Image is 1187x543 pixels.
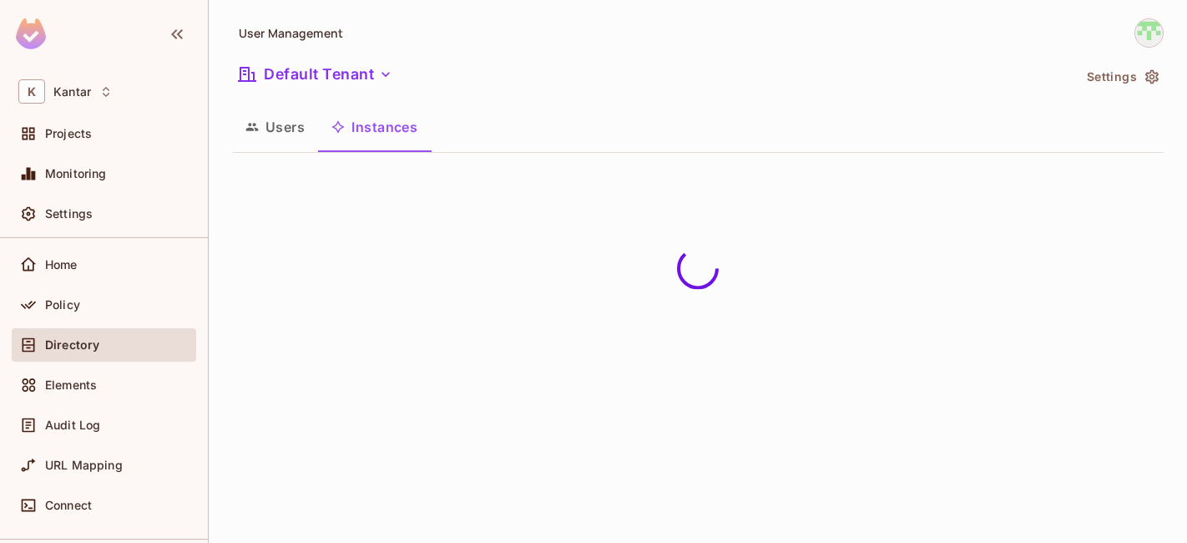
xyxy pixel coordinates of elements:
[45,419,100,432] span: Audit Log
[45,258,78,271] span: Home
[45,167,107,180] span: Monitoring
[18,79,45,104] span: K
[45,499,92,512] span: Connect
[45,459,123,472] span: URL Mapping
[232,61,399,88] button: Default Tenant
[1135,19,1163,47] img: Devesh.Kumar@Kantar.com
[45,378,97,392] span: Elements
[53,85,91,99] span: Workspace: Kantar
[45,298,80,312] span: Policy
[45,207,93,221] span: Settings
[16,18,46,49] img: SReyMgAAAABJRU5ErkJggg==
[318,106,431,148] button: Instances
[239,25,343,41] span: User Management
[1080,63,1164,90] button: Settings
[232,106,318,148] button: Users
[45,338,99,352] span: Directory
[45,127,92,140] span: Projects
